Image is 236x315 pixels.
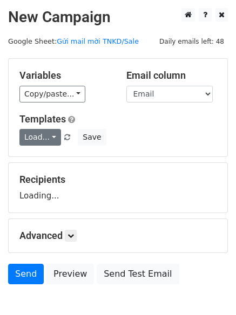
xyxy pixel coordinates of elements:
[19,86,85,102] a: Copy/paste...
[19,129,61,146] a: Load...
[156,37,228,45] a: Daily emails left: 48
[8,8,228,26] h2: New Campaign
[19,174,217,186] h5: Recipients
[19,230,217,242] h5: Advanced
[19,113,66,125] a: Templates
[57,37,139,45] a: Gửi mail mời TNKD/Sale
[19,174,217,202] div: Loading...
[46,264,94,284] a: Preview
[156,36,228,47] span: Daily emails left: 48
[78,129,106,146] button: Save
[97,264,179,284] a: Send Test Email
[19,70,110,81] h5: Variables
[126,70,217,81] h5: Email column
[8,37,139,45] small: Google Sheet:
[8,264,44,284] a: Send
[182,263,236,315] iframe: Chat Widget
